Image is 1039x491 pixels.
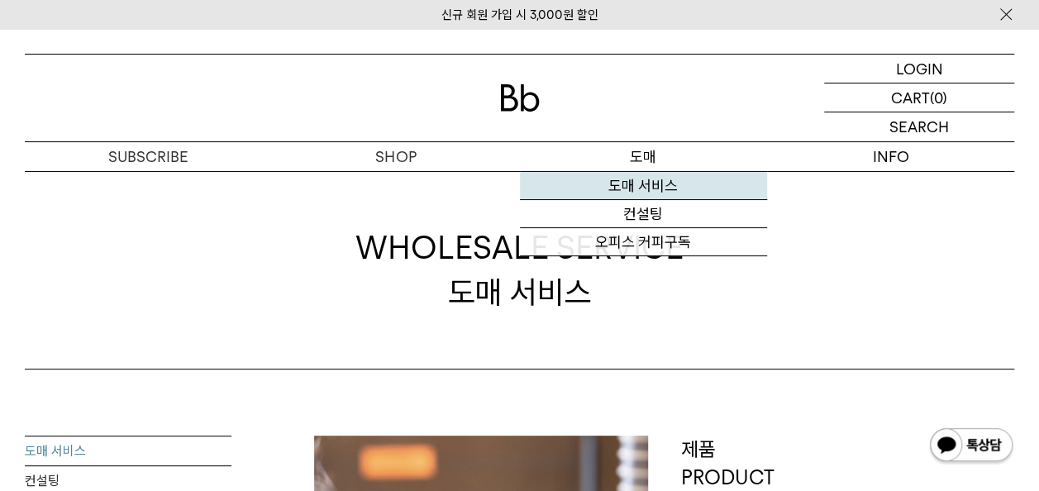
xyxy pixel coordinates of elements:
a: SUBSCRIBE [25,142,272,171]
p: SEARCH [889,112,949,141]
img: 카카오톡 채널 1:1 채팅 버튼 [928,427,1014,466]
a: 신규 회원 가입 시 3,000원 할인 [441,7,598,22]
p: 도매 [520,142,767,171]
a: 도매 서비스 [25,436,231,466]
span: WHOLESALE SERVICE [355,226,684,269]
p: INFO [767,142,1014,171]
a: LOGIN [824,55,1014,83]
a: 오피스 커피구독 [520,228,767,256]
a: CART (0) [824,83,1014,112]
p: 제품 PRODUCT [681,436,1015,491]
p: (0) [930,83,947,112]
a: 도매 서비스 [520,172,767,200]
p: CART [891,83,930,112]
a: SHOP [272,142,519,171]
a: 컨설팅 [520,200,767,228]
div: 도매 서비스 [355,226,684,313]
img: 로고 [500,84,540,112]
p: LOGIN [896,55,943,83]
